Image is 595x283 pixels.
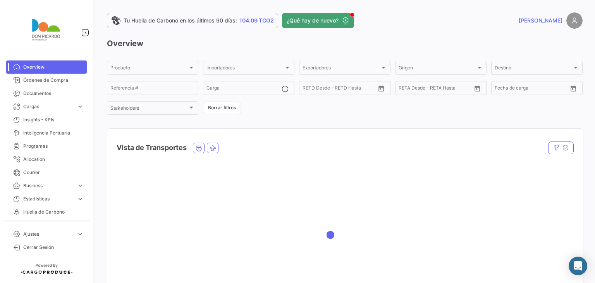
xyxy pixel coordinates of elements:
span: Business [23,182,74,189]
button: ¿Qué hay de nuevo? [282,13,354,28]
span: Inteligencia Portuaria [23,129,84,136]
div: Abrir Intercom Messenger [569,257,587,275]
input: Hasta [405,86,440,92]
span: Ajustes [23,231,74,238]
a: Courier [6,166,87,179]
span: Huella de Carbono [23,209,84,216]
span: Cargas [23,103,74,110]
span: expand_more [77,195,84,202]
span: Cerrar Sesión [23,244,84,251]
span: Producto [110,66,188,72]
span: Exportadores [303,66,380,72]
span: expand_more [77,231,84,238]
h3: Overview [107,38,583,49]
span: expand_more [77,103,84,110]
a: Inteligencia Portuaria [6,126,87,140]
a: Huella de Carbono [6,205,87,219]
span: Insights - KPIs [23,116,84,123]
a: Órdenes de Compra [6,74,87,87]
a: Documentos [6,87,87,100]
span: Overview [23,64,84,71]
span: Courier [23,169,84,176]
span: Tu Huella de Carbono en los últimos 90 días: [124,17,237,24]
h4: Vista de Transportes [117,142,187,153]
span: Destino [495,66,572,72]
span: ¿Qué hay de nuevo? [287,17,339,24]
a: Allocation [6,153,87,166]
input: Hasta [501,86,536,92]
span: Stakeholders [110,107,188,112]
a: Overview [6,60,87,74]
input: Hasta [309,86,344,92]
button: Open calendar [471,83,483,94]
button: Open calendar [375,83,387,94]
span: Origen [399,66,476,72]
button: Open calendar [567,83,579,94]
span: Importadores [206,66,284,72]
span: Programas [23,143,84,150]
input: Desde [495,86,495,92]
input: Desde [399,86,399,92]
button: Ocean [193,143,204,153]
a: Tu Huella de Carbono en los últimos 90 días:104.09 TCO2 [107,13,278,28]
button: Air [207,143,218,153]
span: 104.09 TCO2 [239,17,274,24]
button: Borrar filtros [203,102,241,114]
span: Estadísticas [23,195,74,202]
span: expand_more [77,182,84,189]
span: Documentos [23,90,84,97]
img: placeholder-user.png [566,12,583,29]
img: agricola.png [27,9,66,48]
a: Insights - KPIs [6,113,87,126]
span: Allocation [23,156,84,163]
span: [PERSON_NAME] [519,17,562,24]
a: Programas [6,140,87,153]
span: Órdenes de Compra [23,77,84,84]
